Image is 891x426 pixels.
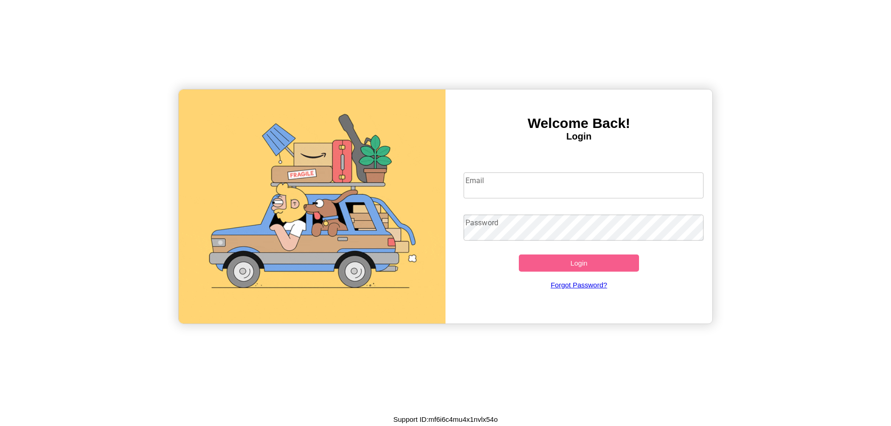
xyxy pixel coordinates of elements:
h4: Login [445,131,712,142]
a: Forgot Password? [459,272,699,298]
h3: Welcome Back! [445,115,712,131]
button: Login [519,254,639,272]
img: gif [179,89,445,324]
p: Support ID: mf6i6c4mu4x1nvlx54o [393,413,497,426]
